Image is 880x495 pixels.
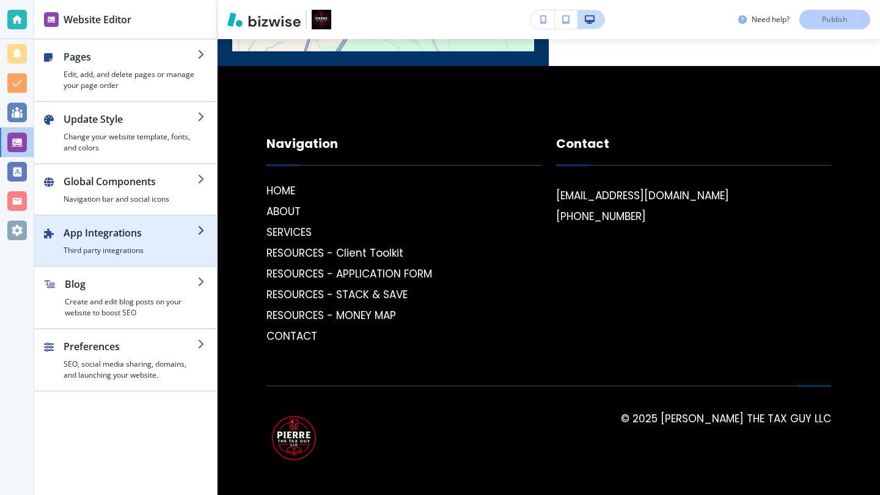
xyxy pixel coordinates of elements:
[34,164,217,215] button: Global ComponentsNavigation bar and social icons
[266,135,338,152] strong: Navigation
[34,40,217,101] button: PagesEdit, add, and delete pages or manage your page order
[64,359,197,381] h4: SEO, social media sharing, domains, and launching your website.
[312,10,331,29] img: Your Logo
[556,135,609,152] strong: Contact
[64,12,131,27] h2: Website Editor
[64,245,197,256] h4: Third party integrations
[65,296,197,318] h4: Create and edit blog posts on your website to boost SEO
[556,208,646,224] a: [PHONE_NUMBER]
[266,245,541,261] h6: RESOURCES - Client Toolkit
[64,226,197,240] h2: App Integrations
[64,174,197,189] h2: Global Components
[65,277,197,291] h2: Blog
[34,216,217,266] button: App IntegrationsThird party integrations
[752,14,790,25] h3: Need help?
[266,307,541,323] h6: RESOURCES - MONEY MAP
[64,339,197,354] h2: Preferences
[34,329,217,391] button: PreferencesSEO, social media sharing, domains, and launching your website.
[266,328,541,344] h6: CONTACT
[266,204,541,219] h6: ABOUT
[64,112,197,127] h2: Update Style
[621,411,831,427] h6: © 2025 [PERSON_NAME] The Tax Guy LLC
[266,183,541,199] h6: HOME
[266,411,321,466] img: Pierre The Tax Guy LLC
[266,266,541,282] h6: RESOURCES - APPLICATION FORM
[266,224,541,240] h6: SERVICES
[64,50,197,64] h2: Pages
[64,131,197,153] h4: Change your website template, fonts, and colors
[266,287,541,302] h6: RESOURCES - STACK & SAVE
[227,12,301,27] img: Bizwise Logo
[34,102,217,163] button: Update StyleChange your website template, fonts, and colors
[64,194,197,205] h4: Navigation bar and social icons
[34,267,217,328] button: BlogCreate and edit blog posts on your website to boost SEO
[556,188,729,204] a: [EMAIL_ADDRESS][DOMAIN_NAME]
[64,69,197,91] h4: Edit, add, and delete pages or manage your page order
[44,12,59,27] img: editor icon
